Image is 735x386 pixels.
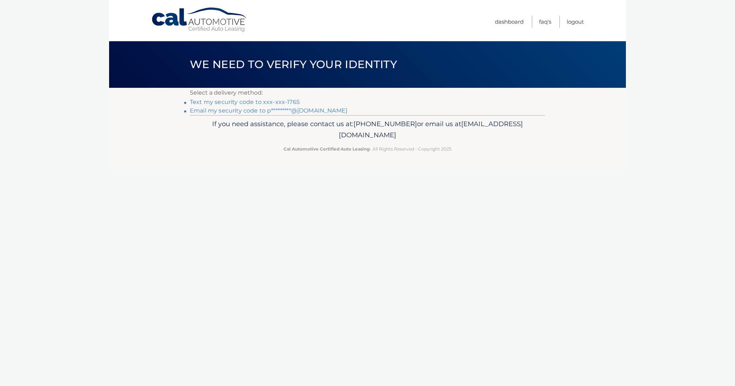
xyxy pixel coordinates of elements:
a: Cal Automotive [151,7,248,33]
a: Email my security code to p*********@[DOMAIN_NAME] [190,107,347,114]
span: We need to verify your identity [190,58,397,71]
a: Dashboard [495,16,524,28]
span: [PHONE_NUMBER] [354,120,417,128]
strong: Cal Automotive Certified Auto Leasing [284,146,370,152]
a: Logout [567,16,584,28]
p: - All Rights Reserved - Copyright 2025 [195,145,540,153]
a: Text my security code to xxx-xxx-1765 [190,99,300,105]
a: FAQ's [539,16,551,28]
p: Select a delivery method: [190,88,545,98]
p: If you need assistance, please contact us at: or email us at [195,118,540,141]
